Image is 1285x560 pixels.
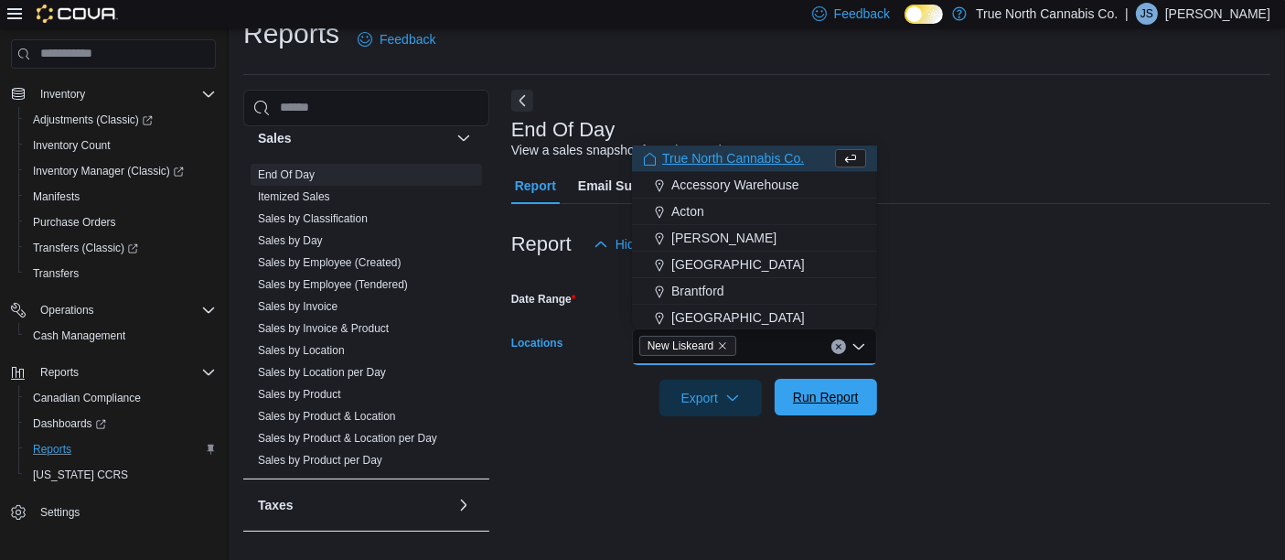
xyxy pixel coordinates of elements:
[258,388,341,401] a: Sales by Product
[632,225,877,252] button: [PERSON_NAME]
[632,252,877,278] button: [GEOGRAPHIC_DATA]
[671,308,805,327] span: [GEOGRAPHIC_DATA]
[905,5,943,24] input: Dark Mode
[258,129,449,147] button: Sales
[350,21,443,58] a: Feedback
[26,413,216,435] span: Dashboards
[33,328,125,343] span: Cash Management
[258,277,408,292] span: Sales by Employee (Tendered)
[258,432,437,445] a: Sales by Product & Location per Day
[258,168,315,181] a: End Of Day
[258,190,330,203] a: Itemized Sales
[671,255,805,274] span: [GEOGRAPHIC_DATA]
[639,336,737,356] span: New Liskeard
[258,322,389,335] a: Sales by Invoice & Product
[258,496,449,514] button: Taxes
[40,505,80,520] span: Settings
[26,109,216,131] span: Adjustments (Classic)
[33,241,138,255] span: Transfers (Classic)
[33,83,216,105] span: Inventory
[453,127,475,149] button: Sales
[40,365,79,380] span: Reports
[33,299,102,321] button: Operations
[258,343,345,358] span: Sales by Location
[258,129,292,147] h3: Sales
[831,339,846,354] button: Clear input
[717,340,728,351] button: Remove New Liskeard from selection in this group
[511,119,616,141] h3: End Of Day
[515,167,556,204] span: Report
[511,292,576,307] label: Date Range
[511,336,563,350] label: Locations
[26,135,118,156] a: Inventory Count
[33,391,141,405] span: Canadian Compliance
[37,5,118,23] img: Cova
[671,282,724,300] span: Brantford
[18,158,223,184] a: Inventory Manager (Classic)
[632,305,877,331] button: [GEOGRAPHIC_DATA]
[775,379,877,415] button: Run Report
[1140,3,1153,25] span: JS
[258,387,341,402] span: Sales by Product
[4,81,223,107] button: Inventory
[905,24,905,25] span: Dark Mode
[26,237,216,259] span: Transfers (Classic)
[26,263,216,285] span: Transfers
[511,233,572,255] h3: Report
[33,189,80,204] span: Manifests
[616,235,712,253] span: Hide Parameters
[33,266,79,281] span: Transfers
[1165,3,1270,25] p: [PERSON_NAME]
[26,438,79,460] a: Reports
[18,411,223,436] a: Dashboards
[26,413,113,435] a: Dashboards
[511,90,533,112] button: Next
[380,30,435,48] span: Feedback
[258,496,294,514] h3: Taxes
[26,109,160,131] a: Adjustments (Classic)
[258,410,396,423] a: Sales by Product & Location
[18,107,223,133] a: Adjustments (Classic)
[33,468,128,482] span: [US_STATE] CCRS
[258,233,323,248] span: Sales by Day
[33,164,184,178] span: Inventory Manager (Classic)
[258,255,402,270] span: Sales by Employee (Created)
[18,184,223,210] button: Manifests
[258,167,315,182] span: End Of Day
[26,387,216,409] span: Canadian Compliance
[578,167,694,204] span: Email Subscription
[26,160,191,182] a: Inventory Manager (Classic)
[632,145,877,172] button: True North Cannabis Co.
[26,160,216,182] span: Inventory Manager (Classic)
[26,464,216,486] span: Washington CCRS
[258,212,368,225] a: Sales by Classification
[258,256,402,269] a: Sales by Employee (Created)
[793,388,859,406] span: Run Report
[26,438,216,460] span: Reports
[258,321,389,336] span: Sales by Invoice & Product
[511,141,779,160] div: View a sales snapshot for a date or date range.
[243,16,339,52] h1: Reports
[258,365,386,380] span: Sales by Location per Day
[258,453,382,468] span: Sales by Product per Day
[33,361,216,383] span: Reports
[33,113,153,127] span: Adjustments (Classic)
[18,261,223,286] button: Transfers
[834,5,890,23] span: Feedback
[671,229,776,247] span: [PERSON_NAME]
[26,211,123,233] a: Purchase Orders
[26,387,148,409] a: Canadian Compliance
[453,494,475,516] button: Taxes
[258,211,368,226] span: Sales by Classification
[4,499,223,525] button: Settings
[851,339,866,354] button: Close list of options
[632,172,877,199] button: Accessory Warehouse
[258,189,330,204] span: Itemized Sales
[18,385,223,411] button: Canadian Compliance
[26,325,133,347] a: Cash Management
[4,360,223,385] button: Reports
[18,323,223,349] button: Cash Management
[632,278,877,305] button: Brantford
[1136,3,1158,25] div: Jennifer Schnakenberg
[258,409,396,424] span: Sales by Product & Location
